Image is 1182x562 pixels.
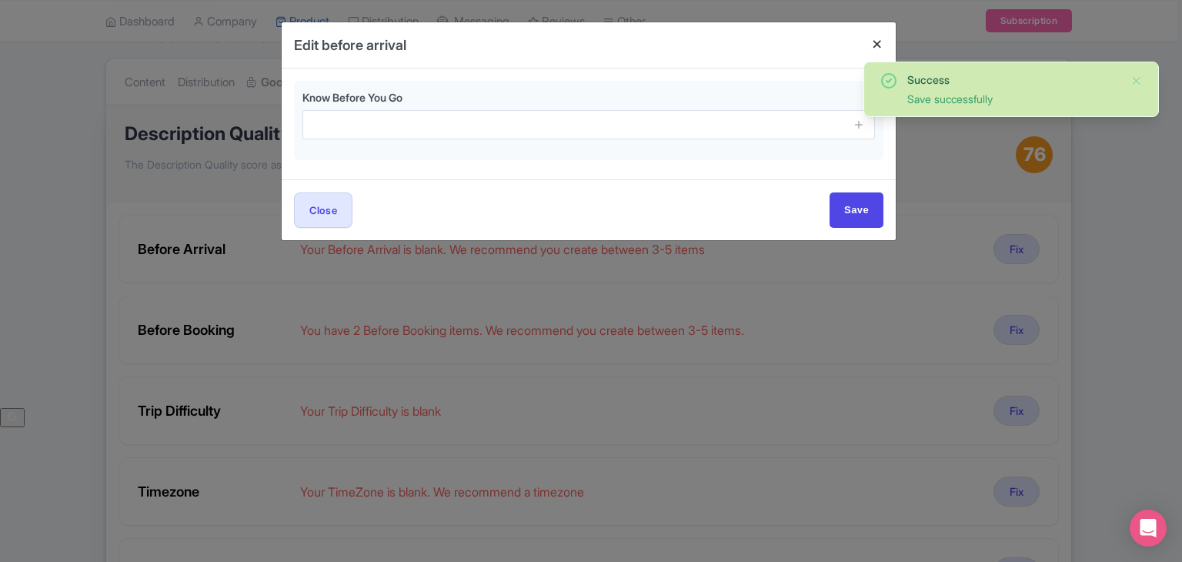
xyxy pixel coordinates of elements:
div: Save successfully [907,91,1118,107]
span: Know Before You Go [302,91,402,104]
div: Open Intercom Messenger [1130,510,1167,547]
input: Save [830,192,883,227]
button: Close [294,192,352,227]
button: Close [1130,72,1143,90]
div: Success [907,72,1118,88]
button: Close [859,22,896,66]
h4: Edit before arrival [294,35,406,55]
